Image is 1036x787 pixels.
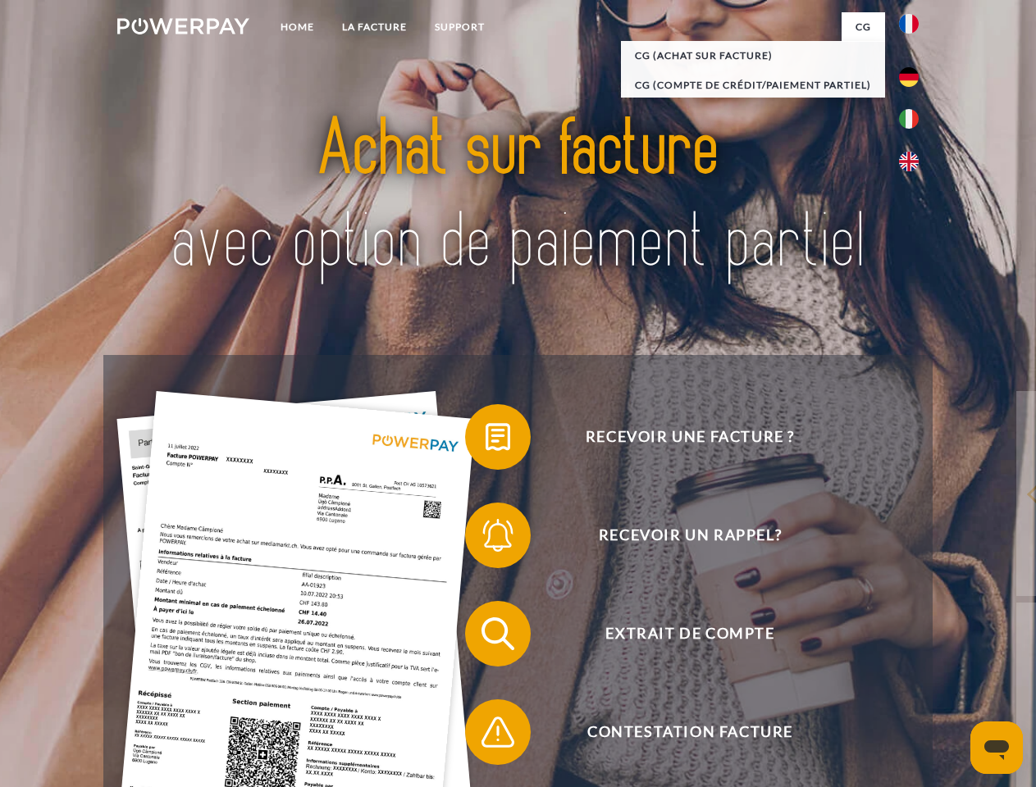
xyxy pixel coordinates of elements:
[477,613,518,654] img: qb_search.svg
[328,12,421,42] a: LA FACTURE
[421,12,499,42] a: Support
[465,699,892,765] button: Contestation Facture
[899,67,919,87] img: de
[899,14,919,34] img: fr
[489,699,891,765] span: Contestation Facture
[621,41,885,71] a: CG (achat sur facture)
[157,79,879,314] img: title-powerpay_fr.svg
[489,601,891,666] span: Extrait de compte
[489,404,891,470] span: Recevoir une facture ?
[117,18,249,34] img: logo-powerpay-white.svg
[621,71,885,100] a: CG (Compte de crédit/paiement partiel)
[899,109,919,129] img: it
[477,712,518,753] img: qb_warning.svg
[477,515,518,556] img: qb_bell.svg
[465,404,892,470] button: Recevoir une facture ?
[489,503,891,568] span: Recevoir un rappel?
[477,416,518,457] img: qb_bill.svg
[267,12,328,42] a: Home
[899,152,919,171] img: en
[465,503,892,568] button: Recevoir un rappel?
[465,601,892,666] button: Extrait de compte
[970,721,1023,774] iframe: Bouton de lancement de la fenêtre de messagerie
[842,12,885,42] a: CG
